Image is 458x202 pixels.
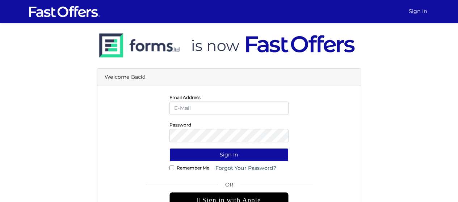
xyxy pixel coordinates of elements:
[169,148,289,162] button: Sign In
[169,96,201,98] label: Email Address
[97,69,361,86] div: Welcome Back!
[169,124,191,126] label: Password
[211,162,281,175] a: Forgot Your Password?
[177,167,209,169] label: Remember Me
[406,4,430,18] a: Sign In
[169,181,289,192] span: OR
[169,102,289,115] input: E-Mail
